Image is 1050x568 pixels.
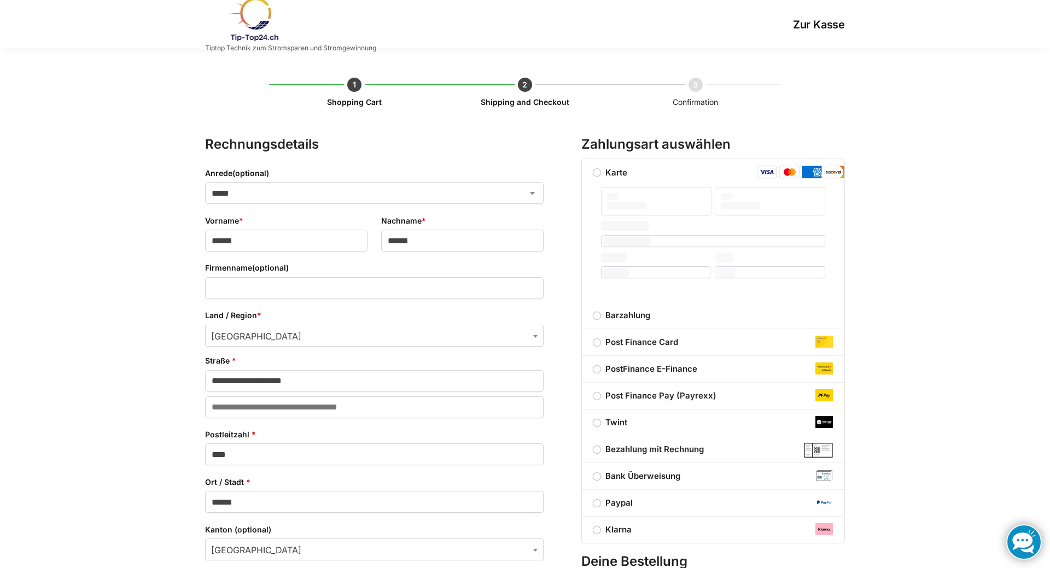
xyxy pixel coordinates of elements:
img: visa [757,166,777,179]
img: discover [824,166,844,179]
span: Bern [206,539,543,561]
span: (optional) [252,263,289,272]
a: Shipping and Checkout [481,97,569,107]
img: klarna [815,523,833,535]
label: Land / Region [205,309,544,321]
img: Bezahlung mit Rechnung [804,443,833,458]
label: Kanton [205,524,544,536]
a: Shopping Cart [327,97,382,107]
span: Schweiz [206,325,543,347]
img: twint [815,416,833,428]
span: Land / Region [205,325,544,347]
img: post-finance-pay [815,389,833,401]
label: Barzahlung [582,309,844,322]
span: (optional) [235,525,271,534]
label: Post Finance Card [582,336,844,349]
span: Kanton [205,538,544,560]
label: Vorname [205,215,367,227]
label: Karte [582,167,639,178]
p: Tiptop Technik zum Stromsparen und Stromgewinnung [205,45,376,51]
img: post-finance-card [815,336,833,347]
img: amex [802,166,822,179]
img: bank-transfer [815,470,833,481]
img: mastercard [779,166,800,179]
label: Twint [582,416,844,429]
span: (optional) [232,168,269,178]
label: Firmenname [205,262,544,274]
label: Nachname [381,215,544,227]
h3: Rechnungsdetails [205,135,544,154]
label: Bezahlung mit Rechnung [582,443,844,456]
span: Confirmation [673,97,718,107]
label: Post Finance Pay (Payrexx) [582,389,844,402]
label: Anrede [205,167,544,179]
h3: Zahlungsart auswählen [581,135,845,154]
img: paypal [815,496,833,508]
label: Straße [205,355,544,367]
label: Klarna [582,523,844,536]
h1: Zur Kasse [376,18,845,31]
label: Postleitzahl [205,429,544,441]
label: Paypal [582,496,844,510]
form: Kasse [205,126,845,135]
label: Ort / Stadt [205,476,544,488]
label: Bank Überweisung [582,470,844,483]
img: post-finance-e-finance [815,362,833,374]
label: PostFinance E-Finance [582,362,844,376]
